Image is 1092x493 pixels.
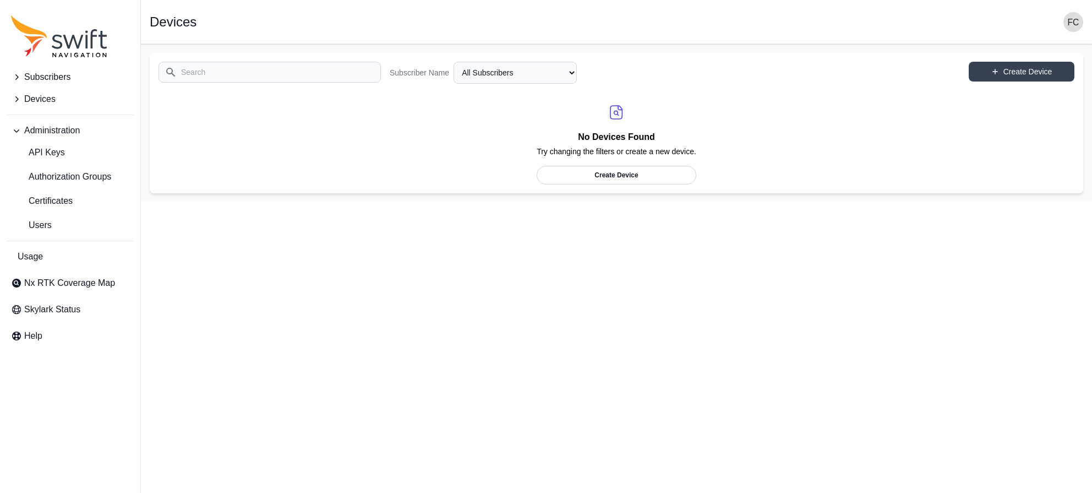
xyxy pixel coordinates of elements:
[7,272,134,294] a: Nx RTK Coverage Map
[454,62,577,84] select: Subscriber
[24,124,80,137] span: Administration
[24,277,115,290] span: Nx RTK Coverage Map
[537,130,696,147] h2: No Devices Found
[159,62,381,83] input: Search
[390,67,449,78] label: Subscriber Name
[24,303,80,316] span: Skylark Status
[1063,12,1083,32] img: user photo
[969,62,1074,82] a: Create Device
[7,246,134,268] a: Usage
[24,93,56,106] span: Devices
[11,146,65,159] span: API Keys
[7,166,134,188] a: Authorization Groups
[24,71,70,84] span: Subscribers
[7,142,134,164] a: API Keys
[11,170,111,183] span: Authorization Groups
[7,66,134,88] button: Subscribers
[7,325,134,347] a: Help
[7,214,134,236] a: Users
[18,250,43,263] span: Usage
[7,120,134,142] button: Administration
[7,88,134,110] button: Devices
[11,219,52,232] span: Users
[537,147,696,166] p: Try changing the filters or create a new device.
[24,329,42,343] span: Help
[7,299,134,321] a: Skylark Status
[7,190,134,212] a: Certificates
[150,15,196,29] h1: Devices
[11,194,73,208] span: Certificates
[537,166,696,185] a: Create Device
